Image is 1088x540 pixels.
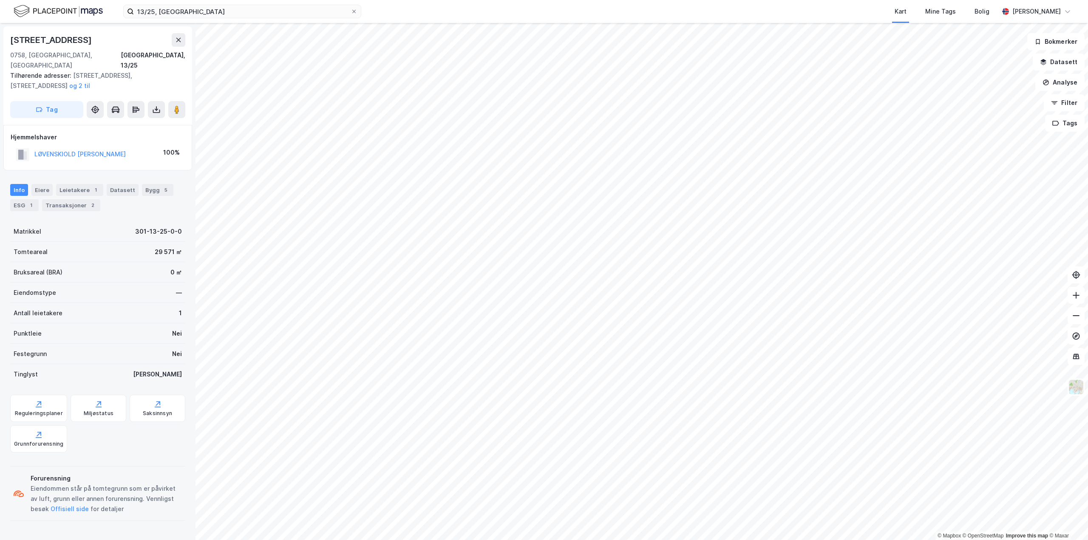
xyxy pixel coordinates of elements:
button: Tags [1045,115,1085,132]
span: Tilhørende adresser: [10,72,73,79]
button: Analyse [1035,74,1085,91]
div: Punktleie [14,328,42,339]
button: Datasett [1033,54,1085,71]
button: Filter [1044,94,1085,111]
div: [PERSON_NAME] [1012,6,1061,17]
div: 2 [88,201,97,209]
div: Eiendomstype [14,288,56,298]
div: Leietakere [56,184,103,196]
div: Kart [895,6,907,17]
div: 1 [91,186,100,194]
div: 5 [161,186,170,194]
div: Miljøstatus [84,410,113,417]
div: Eiendommen står på tomtegrunn som er påvirket av luft, grunn eller annen forurensning. Vennligst ... [31,483,182,514]
div: Saksinnsyn [143,410,172,417]
div: Reguleringsplaner [15,410,63,417]
iframe: Chat Widget [1045,499,1088,540]
div: Bygg [142,184,173,196]
div: Nei [172,349,182,359]
div: Hjemmelshaver [11,132,185,142]
div: ESG [10,199,39,211]
div: Grunnforurensning [14,441,63,447]
div: 29 571 ㎡ [155,247,182,257]
div: 1 [179,308,182,318]
a: Improve this map [1006,533,1048,539]
div: Matrikkel [14,226,41,237]
div: Forurensning [31,473,182,483]
div: 0 ㎡ [170,267,182,277]
div: Nei [172,328,182,339]
div: [STREET_ADDRESS], [STREET_ADDRESS] [10,71,178,91]
div: Bruksareal (BRA) [14,267,62,277]
button: Bokmerker [1027,33,1085,50]
div: [GEOGRAPHIC_DATA], 13/25 [121,50,185,71]
div: Tomteareal [14,247,48,257]
div: — [176,288,182,298]
div: Kontrollprogram for chat [1045,499,1088,540]
div: 1 [27,201,35,209]
a: OpenStreetMap [963,533,1004,539]
div: Datasett [107,184,139,196]
input: Søk på adresse, matrikkel, gårdeiere, leietakere eller personer [134,5,351,18]
div: Bolig [975,6,989,17]
div: Eiere [31,184,53,196]
div: 301-13-25-0-0 [135,226,182,237]
div: Festegrunn [14,349,47,359]
img: logo.f888ab2527a4732fd821a326f86c7f29.svg [14,4,103,19]
div: 100% [163,147,180,158]
div: [PERSON_NAME] [133,369,182,379]
div: Tinglyst [14,369,38,379]
div: Mine Tags [925,6,956,17]
div: [STREET_ADDRESS] [10,33,93,47]
img: Z [1068,379,1084,395]
a: Mapbox [938,533,961,539]
div: 0758, [GEOGRAPHIC_DATA], [GEOGRAPHIC_DATA] [10,50,121,71]
div: Info [10,184,28,196]
div: Transaksjoner [42,199,100,211]
button: Tag [10,101,83,118]
div: Antall leietakere [14,308,62,318]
